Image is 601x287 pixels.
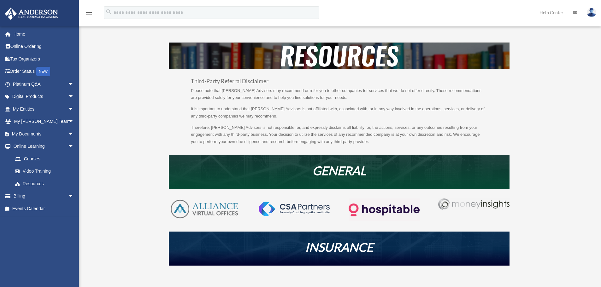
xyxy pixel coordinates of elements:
a: Billingarrow_drop_down [4,190,84,203]
a: My Documentsarrow_drop_down [4,128,84,140]
img: resources-header [169,43,510,69]
a: My Entitiesarrow_drop_down [4,103,84,115]
p: It is important to understand that [PERSON_NAME] Advisors is not affiliated with, associated with... [191,106,487,124]
a: Home [4,28,84,40]
a: Courses [9,152,84,165]
span: arrow_drop_down [68,190,80,203]
a: My [PERSON_NAME] Teamarrow_drop_down [4,115,84,128]
p: Therefore, [PERSON_NAME] Advisors is not responsible for, and expressly disclaims all liability f... [191,124,487,146]
p: Please note that [PERSON_NAME] Advisors may recommend or refer you to other companies for service... [191,87,487,106]
i: search [105,9,112,15]
img: CSA-partners-Formerly-Cost-Segregation-Authority [259,202,330,216]
a: Events Calendar [4,202,84,215]
a: Platinum Q&Aarrow_drop_down [4,78,84,90]
span: arrow_drop_down [68,78,80,91]
span: arrow_drop_down [68,115,80,128]
em: INSURANCE [305,240,373,254]
i: menu [85,9,93,16]
a: Online Ordering [4,40,84,53]
img: Logo-transparent-dark [349,198,420,221]
span: arrow_drop_down [68,128,80,141]
em: GENERAL [312,163,366,178]
img: AVO-logo-1-color [169,198,240,220]
img: Anderson Advisors Platinum Portal [3,8,60,20]
img: Money-Insights-Logo-Silver NEW [438,198,509,210]
span: arrow_drop_down [68,90,80,103]
a: Resources [9,177,80,190]
h3: Third-Party Referral Disclaimer [191,78,487,87]
span: arrow_drop_down [68,140,80,153]
img: User Pic [587,8,596,17]
a: Digital Productsarrow_drop_down [4,90,84,103]
a: Order StatusNEW [4,65,84,78]
a: menu [85,11,93,16]
span: arrow_drop_down [68,103,80,116]
div: NEW [36,67,50,76]
a: Online Learningarrow_drop_down [4,140,84,153]
a: Video Training [9,165,84,178]
a: Tax Organizers [4,53,84,65]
